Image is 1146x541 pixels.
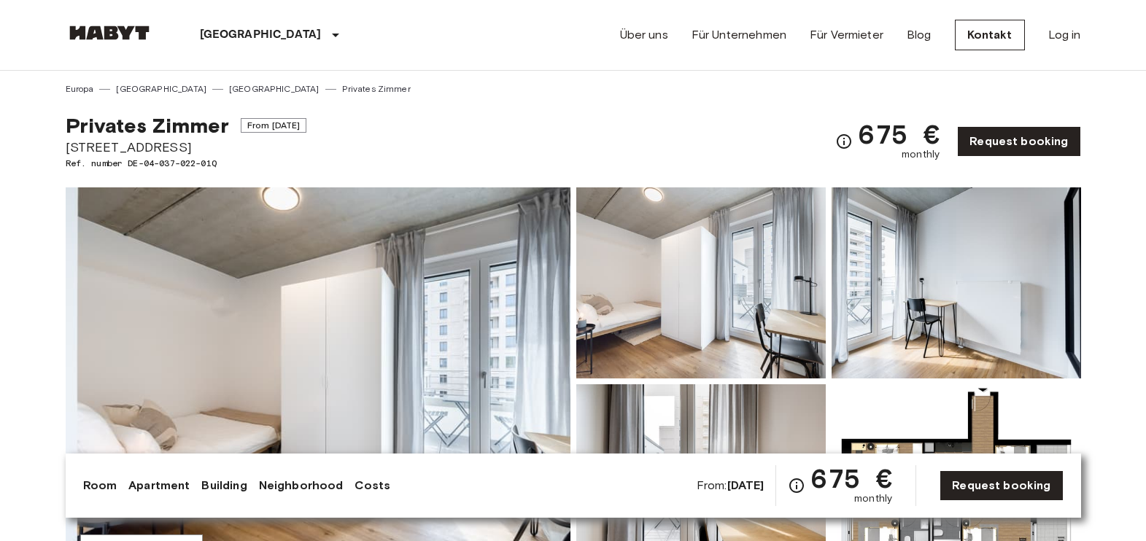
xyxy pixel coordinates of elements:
[83,477,117,494] a: Room
[727,478,764,492] b: [DATE]
[116,82,206,96] a: [GEOGRAPHIC_DATA]
[940,470,1063,501] a: Request booking
[1048,26,1081,44] a: Log in
[66,26,153,40] img: Habyt
[835,133,853,150] svg: Check cost overview for full price breakdown. Please note that discounts apply to new joiners onl...
[241,118,307,133] span: From [DATE]
[854,491,892,506] span: monthly
[576,187,826,378] img: Picture of unit DE-04-037-022-01Q
[957,126,1080,157] a: Request booking
[200,26,322,44] p: [GEOGRAPHIC_DATA]
[620,26,668,44] a: Über uns
[955,20,1025,50] a: Kontakt
[259,477,344,494] a: Neighborhood
[66,157,307,170] span: Ref. number DE-04-037-022-01Q
[692,26,786,44] a: Für Unternehmen
[697,478,764,494] span: From:
[342,82,411,96] a: Privates Zimmer
[355,477,390,494] a: Costs
[788,477,805,494] svg: Check cost overview for full price breakdown. Please note that discounts apply to new joiners onl...
[832,187,1081,378] img: Picture of unit DE-04-037-022-01Q
[859,121,940,147] span: 675 €
[902,147,940,162] span: monthly
[811,465,892,491] span: 675 €
[810,26,883,44] a: Für Vermieter
[907,26,932,44] a: Blog
[66,113,229,138] span: Privates Zimmer
[66,82,94,96] a: Europa
[229,82,320,96] a: [GEOGRAPHIC_DATA]
[201,477,247,494] a: Building
[66,138,307,157] span: [STREET_ADDRESS]
[128,477,190,494] a: Apartment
